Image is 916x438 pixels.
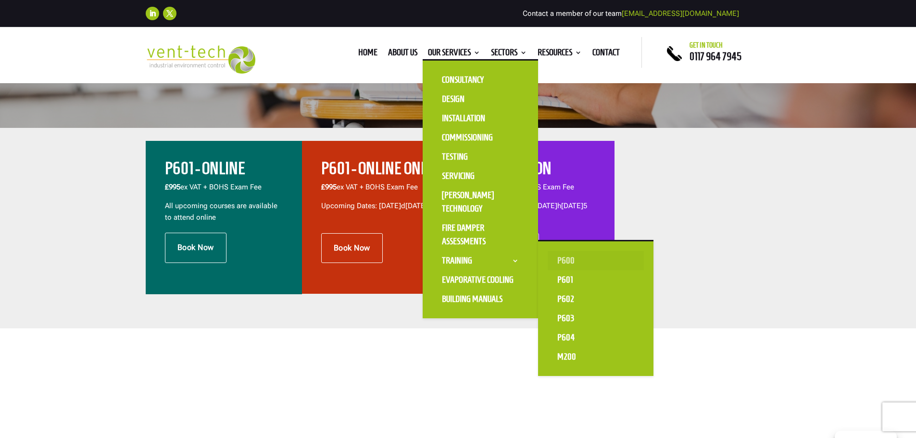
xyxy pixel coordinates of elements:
img: 2023-09-27T08_35_16.549ZVENT-TECH---Clear-background [146,45,256,74]
a: Evaporative Cooling [432,270,528,289]
a: Book Now [321,233,383,263]
a: M200 [548,347,644,366]
a: P604 [548,328,644,347]
span: £995 [321,183,337,191]
a: [EMAIL_ADDRESS][DOMAIN_NAME] [622,9,739,18]
span: All upcoming courses are available to attend online [165,201,277,222]
a: P602 [548,289,644,309]
p: Upcoming Dates: [DATE]d[DATE]5 [321,200,439,212]
a: Book Now [165,233,226,263]
span: Get in touch [690,41,723,49]
h2: P601 - ONLINE ONLY [321,160,439,182]
a: P600 [548,251,644,270]
a: Training [432,251,528,270]
a: 0117 964 7945 [690,50,741,62]
span: Contact a member of our team [523,9,739,18]
a: Installation [432,109,528,128]
a: P603 [548,309,644,328]
a: About us [388,49,417,60]
a: Commissioning [432,128,528,147]
a: Follow on LinkedIn [146,7,159,20]
a: Building Manuals [432,289,528,309]
a: Our Services [428,49,480,60]
h2: P601 - ONLINE [165,160,283,182]
a: Fire Damper Assessments [432,218,528,251]
p: ex VAT + BOHS Exam Fee [321,182,439,200]
a: Contact [592,49,620,60]
a: P601 [548,270,644,289]
a: [PERSON_NAME] Technology [432,186,528,218]
p: ex VAT + BOHS Exam Fee [165,182,283,200]
a: Home [358,49,377,60]
a: Servicing [432,166,528,186]
a: Testing [432,147,528,166]
a: Consultancy [432,70,528,89]
b: £995 [165,183,180,191]
a: Follow on X [163,7,176,20]
a: Sectors [491,49,527,60]
a: Resources [538,49,582,60]
a: Design [432,89,528,109]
